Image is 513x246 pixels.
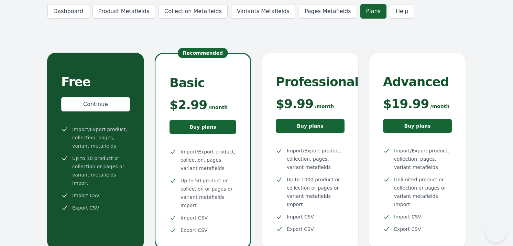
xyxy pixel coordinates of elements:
a: Help [390,4,414,19]
a: Plans [360,4,386,19]
a: Pages Metafields [299,4,357,19]
span: $9.99 [276,97,313,111]
li: Import CSV [276,213,345,221]
li: Export CSV [170,226,236,234]
li: Import/Export product, collection, pages, variant metafields [170,148,236,172]
a: Variants Metafields [231,4,295,19]
li: Export CSV [276,225,345,233]
span: /month [430,102,450,110]
li: Import/Export product, collection, pages, variant metafields [276,147,345,171]
span: Free [61,75,90,89]
a: Buy plans [170,120,236,134]
li: Up to 1000 product or collection or pages or variant metafields Import [276,175,345,208]
span: Professional [276,75,358,89]
a: Dashboard [47,4,89,19]
span: /month [208,103,228,111]
a: Continue [61,97,130,111]
p: Recommended [178,48,228,58]
span: /month [315,102,334,110]
a: Buy plans [383,119,452,133]
li: Up to 10 product or collection or pages or variant metafields Import [61,154,130,187]
a: Product Metafields [92,4,155,19]
a: Collection Metafields [159,4,228,19]
li: Import CSV [61,191,130,200]
li: Import/Export product, collection, pages, variant metafields [383,147,452,171]
li: Up to 50 product or collection or pages or variant metafields Import [170,177,236,210]
iframe: Toggle Customer Support [485,222,506,243]
li: Export CSV [383,225,452,233]
li: Import CSV [383,213,452,221]
li: Import/Export product, collection, pages, variant metafields [61,125,130,150]
li: Export CSV [61,204,130,212]
span: $2.99 [170,98,207,112]
span: Advanced [383,75,449,89]
li: Unlimited product or collection or pages or variant metafields Import [383,175,452,208]
span: $19.99 [383,97,429,111]
a: Buy plans [276,119,345,133]
span: Basic [170,76,205,90]
li: Import CSV [170,214,236,222]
